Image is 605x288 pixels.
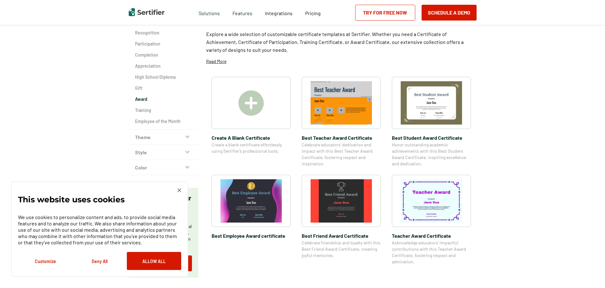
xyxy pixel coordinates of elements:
span: Features [232,9,252,16]
span: Acknowledge educators’ impactful contributions with this Teacher Award Certificate, fostering res... [392,240,471,265]
p: This website uses cookies [18,196,125,203]
a: Integrations [265,9,293,16]
span: Integrations [265,10,293,16]
a: Recognition [135,30,192,36]
a: High School Diploma [135,74,192,80]
a: Appreciation [135,63,192,69]
button: Schedule a Demo [422,5,477,21]
a: Best Employee Award certificate​Best Employee Award certificate​ [212,175,291,265]
img: Best Employee Award certificate​ [220,179,282,223]
a: Teacher Award CertificateTeacher Award CertificateAcknowledge educators’ impactful contributions ... [392,175,471,265]
a: Best Student Award Certificate​Best Student Award Certificate​Honor outstanding academic achievem... [392,77,471,167]
a: Employee of the Month [135,118,192,125]
a: Best Teacher Award Certificate​Best Teacher Award Certificate​Celebrate educators’ dedication and... [302,77,381,167]
button: Style [129,145,198,160]
a: Completion [135,52,192,58]
span: Honor outstanding academic achievements with this Best Student Award Certificate, inspiring excel... [392,142,471,167]
a: Best Friend Award Certificate​Best Friend Award Certificate​Celebrate friendship and loyalty with... [302,175,381,265]
a: Pricing [305,9,321,16]
a: Try for Free Now [355,5,415,21]
p: Explore a wide selection of customizable certificate templates at Sertifier. Whether you need a C... [206,30,477,54]
span: Create a blank certificate effortlessly using Sertifier’s professional tools. [212,142,291,154]
p: We use cookies to personalize content and ads, to provide social media features and to analyze ou... [18,214,181,246]
img: Create A Blank Certificate [238,90,264,116]
span: Best Student Award Certificate​ [392,134,471,142]
div: Category [129,19,198,130]
span: Celebrate educators’ dedication and impact with this Best Teacher Award Certificate, fostering re... [302,142,381,167]
img: Cookie Popup Close [177,188,181,192]
a: Gift [135,85,192,91]
button: Customize [18,252,72,270]
span: Best Friend Award Certificate​ [302,232,381,240]
img: Sertifier | Digital Credentialing Platform [129,8,164,16]
a: Award [135,96,192,102]
img: Teacher Award Certificate [401,179,462,223]
a: Training [135,107,192,113]
button: Allow All [127,252,181,270]
span: Celebrate friendship and loyalty with this Best Friend Award Certificate, creating joyful memories. [302,240,381,259]
button: Deny All [72,252,127,270]
p: Read More [206,58,226,64]
span: Teacher Award Certificate [392,232,471,240]
span: Solutions [199,9,220,16]
span: Create A Blank Certificate [212,134,291,142]
button: Color [129,160,198,175]
span: Best Employee Award certificate​ [212,232,291,240]
button: Theme [129,130,198,145]
span: Best Teacher Award Certificate​ [302,134,381,142]
a: Participation [135,41,192,47]
img: Best Teacher Award Certificate​ [311,81,372,125]
span: Pricing [305,10,321,16]
img: Best Friend Award Certificate​ [311,179,372,223]
img: Best Student Award Certificate​ [401,81,462,125]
